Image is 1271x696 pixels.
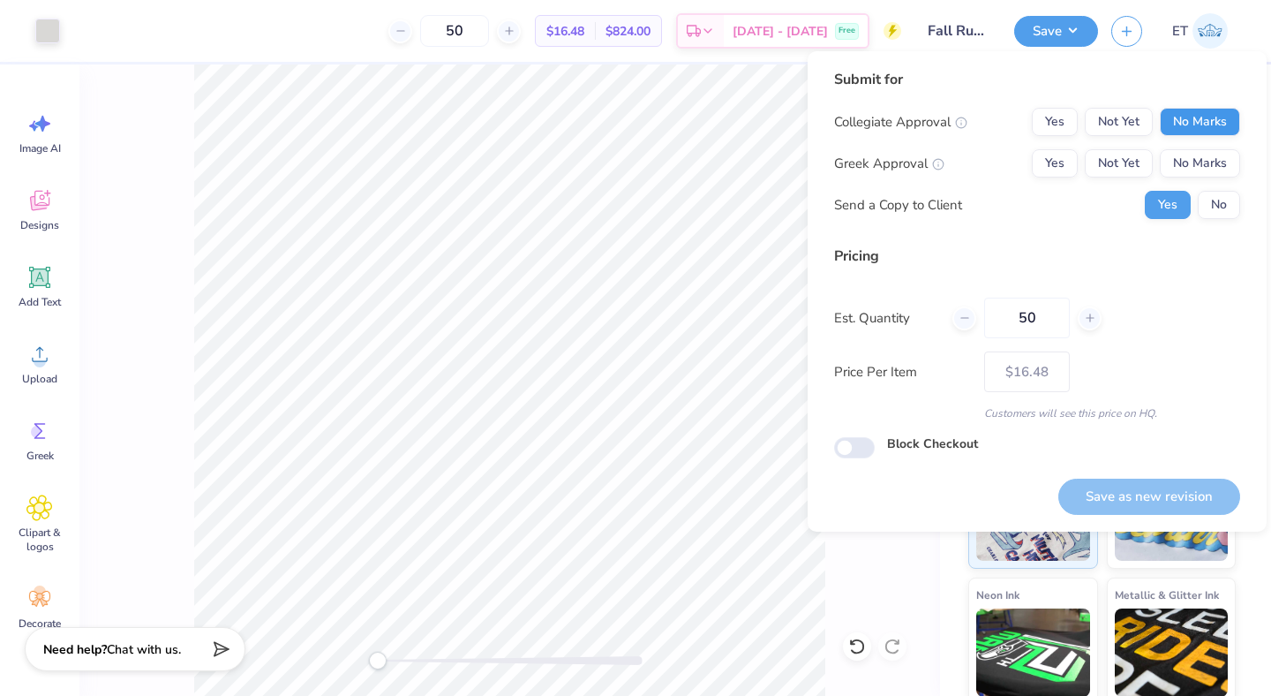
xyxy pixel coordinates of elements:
button: Yes [1032,149,1078,178]
button: No [1198,191,1240,219]
span: Add Text [19,295,61,309]
span: Neon Ink [976,586,1019,604]
img: Elaina Thomas [1192,13,1228,49]
input: – – [984,298,1070,338]
strong: Need help? [43,641,107,658]
span: Clipart & logos [11,526,69,554]
div: Submit for [834,69,1240,90]
span: [DATE] - [DATE] [733,22,828,41]
input: Untitled Design [914,13,1001,49]
span: Metallic & Glitter Ink [1115,586,1219,604]
span: ET [1172,21,1188,42]
a: ET [1164,13,1236,49]
span: Decorate [19,617,61,631]
label: Price Per Item [834,362,971,382]
div: Greek Approval [834,154,944,174]
button: No Marks [1160,149,1240,178]
div: Send a Copy to Client [834,195,962,216]
button: Not Yet [1085,108,1153,136]
button: Yes [1032,108,1078,136]
button: No Marks [1160,108,1240,136]
span: Free [839,25,855,37]
span: Image AI [19,141,61,155]
label: Block Checkout [887,435,978,453]
input: – – [420,15,489,47]
button: Not Yet [1085,149,1153,178]
span: $824.00 [605,22,651,41]
label: Est. Quantity [834,308,939,329]
span: Upload [22,372,57,386]
span: Designs [20,218,59,232]
div: Customers will see this price on HQ. [834,405,1240,421]
span: Greek [26,449,54,463]
div: Accessibility label [369,652,387,670]
button: Yes [1145,191,1191,219]
span: $16.48 [546,22,584,41]
div: Collegiate Approval [834,112,967,132]
button: Save [1014,16,1098,47]
div: Pricing [834,246,1240,267]
span: Chat with us. [107,641,181,658]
